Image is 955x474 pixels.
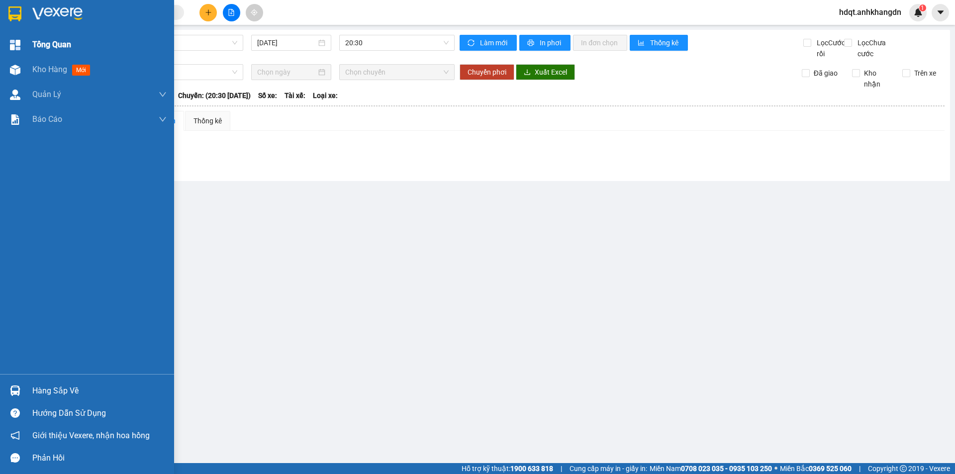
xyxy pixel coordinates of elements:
[10,453,20,463] span: message
[10,65,20,75] img: warehouse-icon
[630,35,688,51] button: bar-chartThống kê
[159,91,167,98] span: down
[32,88,61,100] span: Quản Lý
[10,40,20,50] img: dashboard-icon
[932,4,949,21] button: caret-down
[570,463,647,474] span: Cung cấp máy in - giấy in:
[774,467,777,471] span: ⚪️
[460,64,514,80] button: Chuyển phơi
[561,463,562,474] span: |
[854,37,905,59] span: Lọc Chưa cước
[10,114,20,125] img: solution-icon
[860,68,895,90] span: Kho nhận
[258,90,277,101] span: Số xe:
[831,6,909,18] span: hdqt.anhkhangdn
[468,39,476,47] span: sync
[257,67,316,78] input: Chọn ngày
[32,429,150,442] span: Giới thiệu Vexere, nhận hoa hồng
[32,113,62,125] span: Báo cáo
[72,65,90,76] span: mới
[540,37,563,48] span: In phơi
[910,68,940,79] span: Trên xe
[205,9,212,16] span: plus
[345,65,449,80] span: Chọn chuyến
[573,35,627,51] button: In đơn chọn
[313,90,338,101] span: Loại xe:
[510,465,553,473] strong: 1900 633 818
[223,4,240,21] button: file-add
[813,37,847,59] span: Lọc Cước rồi
[10,90,20,100] img: warehouse-icon
[516,64,575,80] button: downloadXuất Excel
[650,37,680,48] span: Thống kê
[809,465,852,473] strong: 0369 525 060
[460,35,517,51] button: syncLàm mới
[32,451,167,466] div: Phản hồi
[159,115,167,123] span: down
[919,4,926,11] sup: 1
[228,9,235,16] span: file-add
[780,463,852,474] span: Miền Bắc
[345,35,449,50] span: 20:30
[921,4,924,11] span: 1
[193,115,222,126] div: Thống kê
[681,465,772,473] strong: 0708 023 035 - 0935 103 250
[936,8,945,17] span: caret-down
[199,4,217,21] button: plus
[251,9,258,16] span: aim
[32,406,167,421] div: Hướng dẫn sử dụng
[246,4,263,21] button: aim
[10,385,20,396] img: warehouse-icon
[32,65,67,74] span: Kho hàng
[650,463,772,474] span: Miền Nam
[178,90,251,101] span: Chuyến: (20:30 [DATE])
[638,39,646,47] span: bar-chart
[914,8,923,17] img: icon-new-feature
[32,38,71,51] span: Tổng Quan
[285,90,305,101] span: Tài xế:
[480,37,509,48] span: Làm mới
[8,6,21,21] img: logo-vxr
[810,68,842,79] span: Đã giao
[32,383,167,398] div: Hàng sắp về
[257,37,316,48] input: 12/10/2025
[462,463,553,474] span: Hỗ trợ kỹ thuật:
[527,39,536,47] span: printer
[900,465,907,472] span: copyright
[859,463,860,474] span: |
[519,35,571,51] button: printerIn phơi
[10,408,20,418] span: question-circle
[10,431,20,440] span: notification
